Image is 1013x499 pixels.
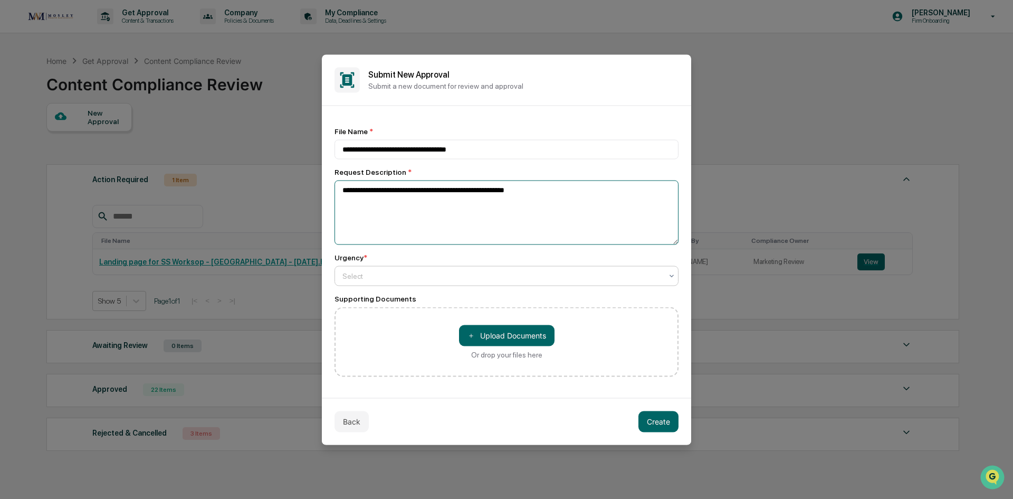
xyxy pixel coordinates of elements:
a: 🖐️Preclearance [6,129,72,148]
div: We're available if you need us! [36,91,133,100]
div: Urgency [335,253,367,261]
button: Create [638,411,678,432]
div: Request Description [335,167,678,176]
p: Submit a new document for review and approval [368,82,678,90]
div: Supporting Documents [335,294,678,303]
h2: Submit New Approval [368,70,678,80]
button: Or drop your files here [459,325,555,346]
span: Preclearance [21,133,68,144]
button: Back [335,411,369,432]
div: Or drop your files here [471,350,542,359]
div: File Name [335,127,678,135]
div: 🖐️ [11,134,19,143]
p: How can we help? [11,22,192,39]
a: 🔎Data Lookup [6,149,71,168]
span: Data Lookup [21,153,66,164]
img: 1746055101610-c473b297-6a78-478c-a979-82029cc54cd1 [11,81,30,100]
div: 🔎 [11,154,19,163]
a: Powered byPylon [74,178,128,187]
a: 🗄️Attestations [72,129,135,148]
iframe: Open customer support [979,464,1008,493]
span: Pylon [105,179,128,187]
div: 🗄️ [77,134,85,143]
span: ＋ [467,331,475,341]
span: Attestations [87,133,131,144]
button: Start new chat [179,84,192,97]
div: Start new chat [36,81,173,91]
